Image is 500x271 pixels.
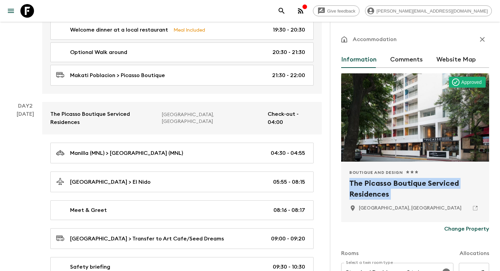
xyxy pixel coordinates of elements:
[50,65,314,86] a: Makati Poblacion > Picasso Boutique21:30 - 22:00
[50,228,314,249] a: [GEOGRAPHIC_DATA] > Transfer to Art Cafe/Seed Dreams09:00 - 09:20
[461,79,482,86] p: Approved
[460,249,489,257] p: Allocations
[70,178,151,186] p: [GEOGRAPHIC_DATA] > El Nido
[341,52,377,68] button: Information
[42,102,322,134] a: The Picasso Boutique Serviced Residences[GEOGRAPHIC_DATA], [GEOGRAPHIC_DATA]Check-out - 04:00
[323,8,359,14] span: Give feedback
[313,5,360,16] a: Give feedback
[50,20,314,40] a: Welcome dinner at a local restaurantMeal Included19:30 - 20:30
[272,71,305,79] p: 21:30 - 22:00
[70,48,127,56] p: Optional Walk around
[70,71,165,79] p: Makati Poblacion > Picasso Boutique
[271,149,305,157] p: 04:30 - 04:55
[341,249,359,257] p: Rooms
[70,263,110,271] p: Safety briefing
[162,111,262,125] p: [GEOGRAPHIC_DATA], [GEOGRAPHIC_DATA]
[272,48,305,56] p: 20:30 - 21:30
[273,206,305,214] p: 08:16 - 08:17
[349,178,481,200] h2: The Picasso Boutique Serviced Residences
[50,200,314,220] a: Meet & Greet08:16 - 08:17
[436,52,476,68] button: Website Map
[341,73,489,162] div: Photo of The Picasso Boutique Serviced Residences
[444,225,489,233] p: Change Property
[50,171,314,192] a: [GEOGRAPHIC_DATA] > El Nido05:55 - 08:15
[8,102,42,110] p: Day 2
[365,5,492,16] div: [PERSON_NAME][EMAIL_ADDRESS][DOMAIN_NAME]
[373,8,491,14] span: [PERSON_NAME][EMAIL_ADDRESS][DOMAIN_NAME]
[70,235,224,243] p: [GEOGRAPHIC_DATA] > Transfer to Art Cafe/Seed Dreams
[50,110,156,126] p: The Picasso Boutique Serviced Residences
[273,26,305,34] p: 19:30 - 20:30
[346,260,393,266] label: Select a twin room type
[444,222,489,236] button: Change Property
[50,42,314,62] a: Optional Walk around20:30 - 21:30
[4,4,18,18] button: menu
[70,206,107,214] p: Meet & Greet
[271,235,305,243] p: 09:00 - 09:20
[353,35,397,43] p: Accommodation
[275,4,288,18] button: search adventures
[268,110,314,126] p: Check-out - 04:00
[273,178,305,186] p: 05:55 - 08:15
[50,143,314,163] a: Manilla (MNL) > [GEOGRAPHIC_DATA] (MNL)04:30 - 04:55
[390,52,423,68] button: Comments
[70,149,183,157] p: Manilla (MNL) > [GEOGRAPHIC_DATA] (MNL)
[359,205,462,212] p: Makati, Philippines
[173,26,205,34] p: Meal Included
[273,263,305,271] p: 09:30 - 10:30
[349,170,403,175] span: Boutique and Design
[70,26,168,34] p: Welcome dinner at a local restaurant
